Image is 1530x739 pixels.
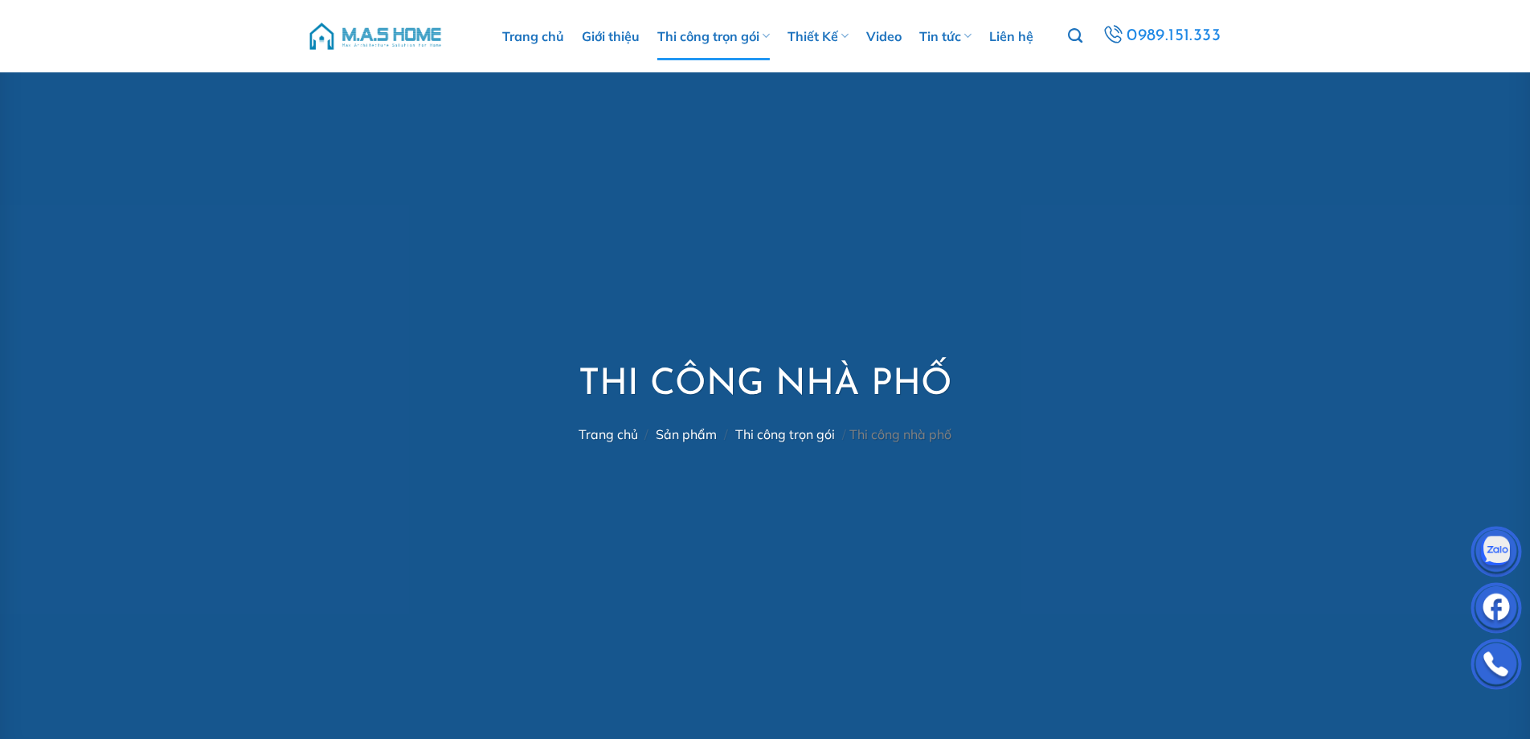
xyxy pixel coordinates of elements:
span: / [724,426,728,442]
a: Thi công trọn gói [735,426,835,442]
img: Phone [1472,643,1520,691]
a: Giới thiệu [582,12,640,60]
img: Facebook [1472,586,1520,634]
span: / [644,426,648,442]
img: M.A.S HOME – Tổng Thầu Thiết Kế Và Xây Nhà Trọn Gói [307,12,444,60]
a: Video [866,12,902,60]
span: / [842,426,846,442]
nav: Thi công nhà phố [579,427,952,442]
a: 0989.151.333 [1100,22,1223,51]
a: Thiết Kế [787,12,849,60]
a: Tin tức [919,12,972,60]
a: Thi công trọn gói [657,12,770,60]
a: Liên hệ [989,12,1033,60]
h1: Thi công nhà phố [579,362,952,409]
a: Tìm kiếm [1068,19,1082,53]
a: Trang chủ [579,426,638,442]
a: Sản phẩm [656,426,717,442]
img: Zalo [1472,530,1520,578]
a: Trang chủ [502,12,564,60]
span: 0989.151.333 [1127,23,1221,50]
